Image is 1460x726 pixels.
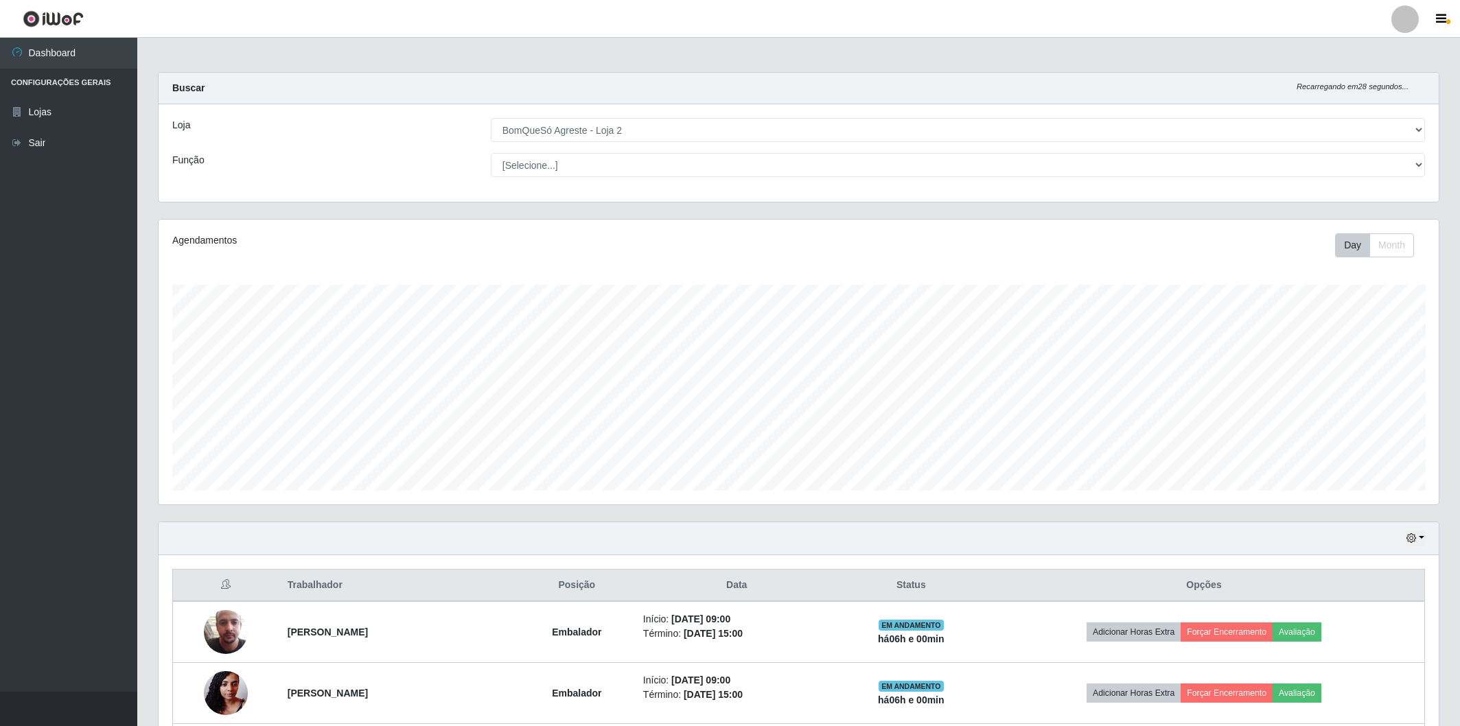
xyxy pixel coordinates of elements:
[172,118,190,132] label: Loja
[1335,233,1425,257] div: Toolbar with button groups
[671,613,730,624] time: [DATE] 09:00
[1181,622,1273,642] button: Forçar Encerramento
[1297,82,1409,91] i: Recarregando em 28 segundos...
[879,620,944,631] span: EM ANDAMENTO
[1273,622,1321,642] button: Avaliação
[288,688,368,699] strong: [PERSON_NAME]
[519,570,635,602] th: Posição
[1369,233,1414,257] button: Month
[1335,233,1414,257] div: First group
[23,10,84,27] img: CoreUI Logo
[552,627,601,637] strong: Embalador
[878,694,945,705] strong: há 06 h e 00 min
[279,570,519,602] th: Trabalhador
[204,664,248,722] img: 1690803599468.jpeg
[684,689,743,700] time: [DATE] 15:00
[204,593,248,671] img: 1745843945427.jpeg
[984,570,1425,602] th: Opções
[643,627,831,641] li: Término:
[1181,683,1273,703] button: Forçar Encerramento
[635,570,839,602] th: Data
[288,627,368,637] strong: [PERSON_NAME]
[879,681,944,692] span: EM ANDAMENTO
[671,675,730,686] time: [DATE] 09:00
[172,153,205,167] label: Função
[552,688,601,699] strong: Embalador
[684,628,743,639] time: [DATE] 15:00
[643,688,831,702] li: Término:
[172,233,682,248] div: Agendamentos
[878,633,945,644] strong: há 06 h e 00 min
[1087,683,1181,703] button: Adicionar Horas Extra
[643,673,831,688] li: Início:
[1087,622,1181,642] button: Adicionar Horas Extra
[1335,233,1370,257] button: Day
[839,570,984,602] th: Status
[172,82,205,93] strong: Buscar
[1273,683,1321,703] button: Avaliação
[643,612,831,627] li: Início:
